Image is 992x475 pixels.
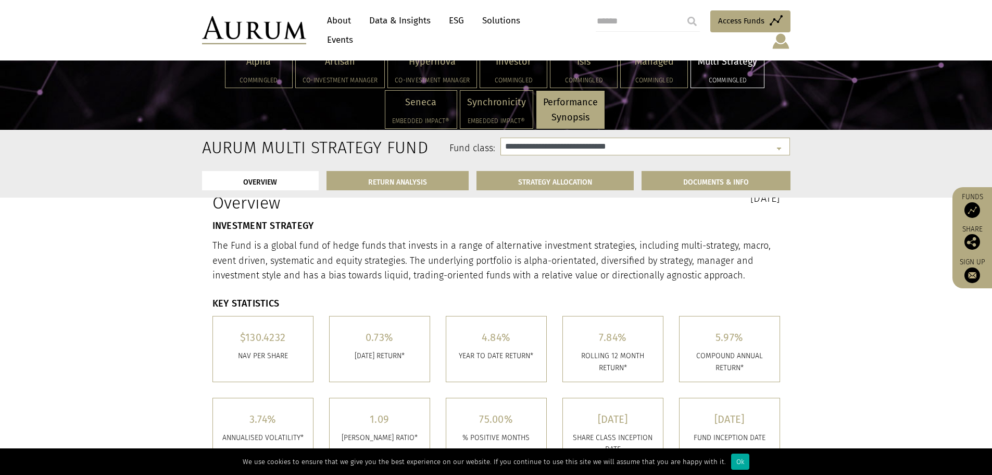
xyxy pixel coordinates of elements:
[221,332,305,343] h5: $130.4232
[964,267,980,283] img: Sign up to our newsletter
[454,432,538,444] p: % POSITIVE MONTHS
[687,350,772,374] p: COMPOUND ANNUAL RETURN*
[642,171,790,190] a: DOCUMENTS & INFO
[687,332,772,343] h5: 5.97%
[337,332,422,343] h5: 0.73%
[212,193,488,213] h1: Overview
[731,454,749,470] div: Ok
[212,238,780,283] p: The Fund is a global fund of hedge funds that invests in a range of alternative investment strate...
[964,202,980,218] img: Access Funds
[571,350,655,374] p: ROLLING 12 MONTH RETURN*
[571,414,655,424] h5: [DATE]
[687,432,772,444] p: FUND INCEPTION DATE
[337,350,422,362] p: [DATE] RETURN*
[571,332,655,343] h5: 7.84%
[687,414,772,424] h5: [DATE]
[221,432,305,444] p: ANNUALISED VOLATILITY*
[964,234,980,250] img: Share this post
[454,414,538,424] h5: 75.00%
[958,226,987,250] div: Share
[504,193,780,203] h3: [DATE]
[958,192,987,218] a: Funds
[337,414,422,424] h5: 1.09
[454,350,538,362] p: YEAR TO DATE RETURN*
[337,432,422,444] p: [PERSON_NAME] RATIO*
[212,220,314,232] strong: INVESTMENT STRATEGY
[221,414,305,424] h5: 3.74%
[454,332,538,343] h5: 4.84%
[327,171,469,190] a: RETURN ANALYSIS
[958,258,987,283] a: Sign up
[476,171,634,190] a: STRATEGY ALLOCATION
[221,350,305,362] p: Nav per share
[212,298,280,309] strong: KEY STATISTICS
[571,432,655,456] p: SHARE CLASS INCEPTION DATE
